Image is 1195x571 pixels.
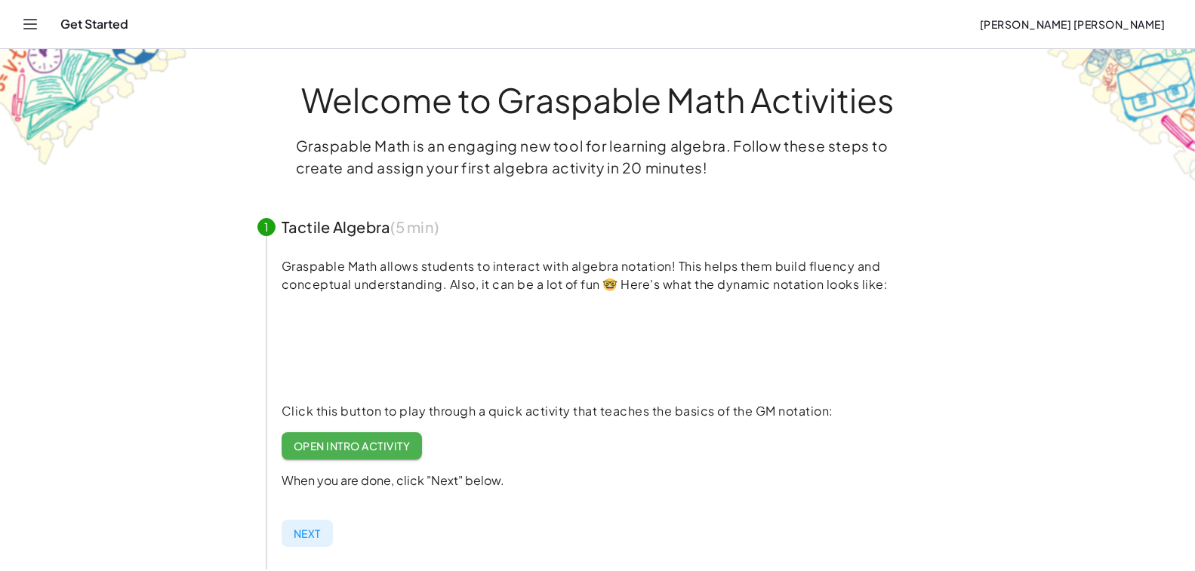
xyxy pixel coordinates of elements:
[282,290,508,404] video: What is this? This is dynamic math notation. Dynamic math notation plays a central role in how Gr...
[257,218,276,236] div: 1
[282,520,333,547] button: Next
[296,135,900,179] p: Graspable Math is an engaging new tool for learning algebra. Follow these steps to create and ass...
[967,11,1177,38] button: [PERSON_NAME] [PERSON_NAME]
[282,432,423,459] a: Open Intro Activity
[239,203,956,251] button: 1Tactile Algebra(5 min)
[18,12,42,36] button: Toggle navigation
[282,257,938,293] p: Graspable Math allows students to interact with algebra notation! This helps them build fluency a...
[294,526,321,540] span: Next
[979,17,1165,31] span: [PERSON_NAME] [PERSON_NAME]
[282,471,938,490] p: When you are done, click "Next" below.
[229,82,966,117] h1: Welcome to Graspable Math Activities
[294,439,411,453] span: Open Intro Activity
[282,402,938,420] p: Click this button to play through a quick activity that teaches the basics of the GM notation:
